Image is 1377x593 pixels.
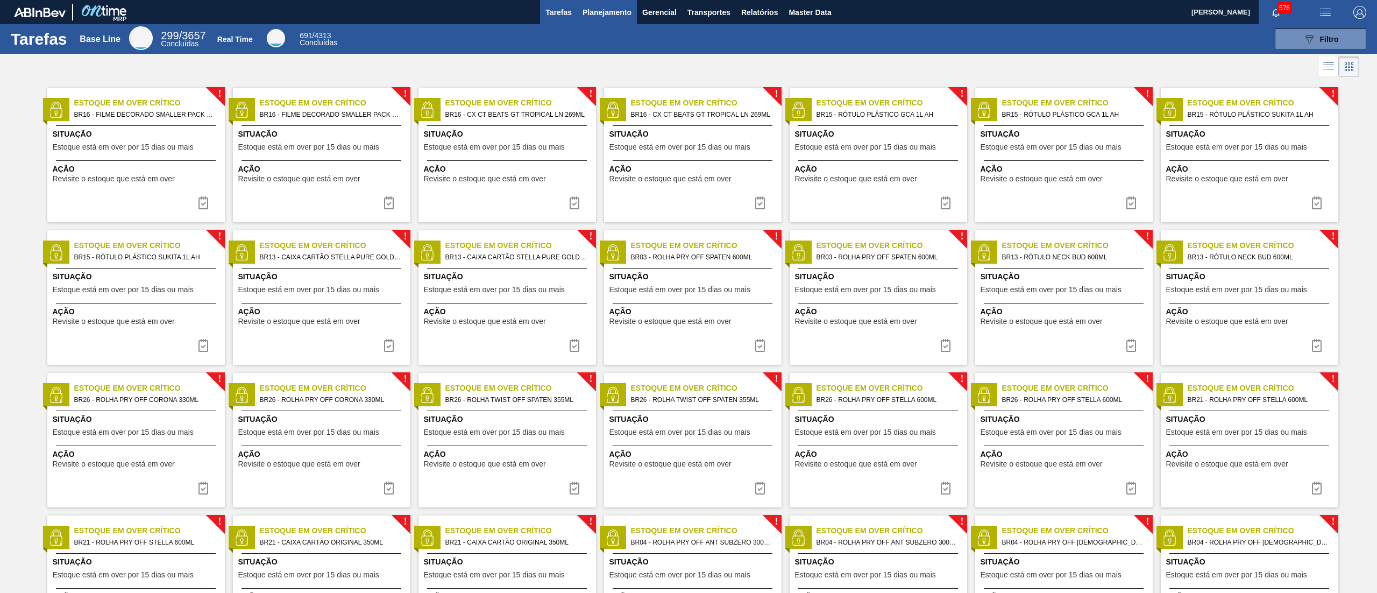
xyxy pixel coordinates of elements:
span: Gerencial [642,6,677,19]
button: icon-task complete [1118,477,1144,499]
div: Completar tarefa: 29969900 [933,335,959,356]
span: ! [589,375,592,383]
span: ! [1331,518,1335,526]
button: icon-task complete [1304,477,1330,499]
div: Completar tarefa: 29969905 [1304,477,1330,499]
span: Situação [981,556,1150,568]
span: Planejamento [583,6,631,19]
span: BR16 - CX CT BEATS GT TROPICAL LN 269ML [445,109,587,121]
button: icon-task complete [190,335,216,356]
span: ! [218,90,221,98]
img: status [976,102,992,118]
span: BR15 - RÓTULO PLÁSTICO GCA 1L AH [817,109,959,121]
span: Situação [424,271,593,283]
div: Completar tarefa: 29969895 [190,192,216,214]
span: Estoque está em over por 15 dias ou mais [53,143,194,151]
span: Estoque em Over Crítico [1188,240,1338,251]
button: icon-task complete [562,335,587,356]
span: BR15 - RÓTULO PLÁSTICO GCA 1L AH [1002,109,1144,121]
span: Situação [1166,414,1336,425]
span: Estoque em Over Crítico [631,383,782,394]
span: Situação [609,556,779,568]
span: Revisite o estoque que está em over [1166,317,1288,326]
span: BR16 - CX CT BEATS GT TROPICAL LN 269ML [631,109,773,121]
span: Revisite o estoque que está em over [53,460,175,468]
div: Completar tarefa: 29969904 [933,477,959,499]
img: status [790,530,806,546]
span: Estoque está em over por 15 dias ou mais [1166,428,1307,436]
button: icon-task complete [376,477,402,499]
span: Revisite o estoque que está em over [238,460,360,468]
div: Real Time [217,35,253,44]
span: BR21 - CAIXA CARTÃO ORIGINAL 350ML [260,536,402,548]
img: icon-task complete [1125,339,1138,352]
span: Estoque está em over por 15 dias ou mais [981,143,1122,151]
img: TNhmsLtSVTkK8tSr43FrP2fwEKptu5GPRR3wAAAABJRU5ErkJggg== [14,8,66,17]
span: ! [1146,232,1149,241]
span: Revisite o estoque que está em over [981,460,1103,468]
span: Situação [53,414,222,425]
span: Ação [795,164,964,175]
img: icon-task complete [1310,482,1323,495]
img: icon-task complete [568,482,581,495]
span: Estoque está em over por 15 dias ou mais [609,571,750,579]
div: Base Line [161,31,205,47]
span: Estoque em Over Crítico [445,97,596,109]
img: status [419,244,435,260]
span: Ação [53,164,222,175]
span: BR21 - ROLHA PRY OFF STELLA 600ML [74,536,216,548]
span: Revisite o estoque que está em over [424,460,546,468]
button: icon-task complete [933,477,959,499]
span: ! [1146,518,1149,526]
img: status [790,244,806,260]
span: Ação [795,306,964,317]
span: BR04 - ROLHA PRY OFF BRAHMA DUPLO MALTE 300ML [1002,536,1144,548]
span: Estoque está em over por 15 dias ou mais [1166,143,1307,151]
span: Filtro [1320,35,1339,44]
img: status [48,244,64,260]
span: Ação [609,449,779,460]
span: Situação [1166,271,1336,283]
span: 691 [300,31,312,40]
span: Ação [981,449,1150,460]
span: ! [403,90,407,98]
span: Situação [609,129,779,140]
span: Estoque está em over por 15 dias ou mais [53,428,194,436]
button: icon-task complete [376,335,402,356]
img: icon-task complete [939,339,952,352]
button: icon-task complete [747,192,773,214]
span: Revisite o estoque que está em over [795,175,917,183]
span: Transportes [687,6,730,19]
span: Ação [53,306,222,317]
span: Ação [795,449,964,460]
span: Estoque está em over por 15 dias ou mais [53,571,194,579]
span: Situação [53,129,222,140]
span: ! [960,232,963,241]
div: Completar tarefa: 29969904 [1118,477,1144,499]
div: Real Time [267,29,285,47]
img: icon-task complete [1310,339,1323,352]
img: icon-task complete [568,196,581,209]
img: icon-task complete [939,482,952,495]
span: Estoque está em over por 15 dias ou mais [795,286,936,294]
span: Estoque está em over por 15 dias ou mais [1166,286,1307,294]
img: status [1161,102,1177,118]
div: Completar tarefa: 29969897 [1118,192,1144,214]
img: icon-task complete [197,339,210,352]
div: Completar tarefa: 29969898 [190,335,216,356]
img: icon-task complete [1310,196,1323,209]
span: ! [589,232,592,241]
span: Situação [238,556,408,568]
span: Estoque está em over por 15 dias ou mais [981,428,1122,436]
span: Ação [424,306,593,317]
div: Completar tarefa: 29969901 [1118,335,1144,356]
span: BR21 - CAIXA CARTÃO ORIGINAL 350ML [445,536,587,548]
span: / 3657 [161,30,205,41]
button: icon-task complete [933,335,959,356]
div: Completar tarefa: 29969899 [376,335,402,356]
span: Estoque está em over por 15 dias ou mais [981,286,1122,294]
span: ! [1146,90,1149,98]
span: Estoque em Over Crítico [631,97,782,109]
span: Situação [53,271,222,283]
img: status [605,102,621,118]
